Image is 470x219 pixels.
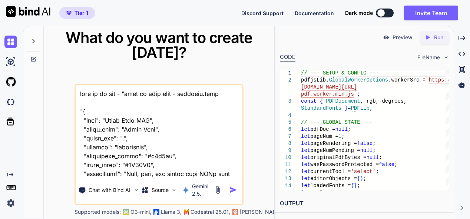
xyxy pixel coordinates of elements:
[311,126,335,132] span: pdfDoc =
[301,155,310,160] span: let
[275,195,453,212] h2: OUTPUT
[351,169,376,175] span: 'select'
[357,91,360,97] span: ;
[311,147,360,153] span: pageNumPending =
[351,183,354,189] span: {
[417,54,440,61] span: FileName
[301,91,354,97] span: pdf.worker.min.js
[311,140,357,146] span: pageRendering =
[335,126,348,132] span: null
[295,9,334,17] button: Documentation
[4,36,17,48] img: chat
[301,119,373,125] span: // --- GLOBAL STATE ---
[357,176,360,182] span: {
[434,34,443,41] p: Run
[354,183,357,189] span: }
[280,182,291,189] div: 14
[338,133,341,139] span: 1
[240,208,312,216] p: [PERSON_NAME] 3.7 Sonnet,
[351,105,370,111] span: PDFLib
[367,155,379,160] span: null
[66,29,252,62] span: What do you want to create [DATE]?
[89,186,130,194] p: Chat with Bind AI
[364,176,367,182] span: ;
[311,133,339,139] span: pageNum =
[379,162,395,167] span: false
[280,98,291,105] div: 3
[429,77,454,83] span: https://
[4,76,17,88] img: githubLight
[280,140,291,147] div: 8
[345,9,373,17] span: Dark mode
[376,169,379,175] span: ;
[342,133,345,139] span: ;
[6,6,50,17] img: Bind AI
[388,77,426,83] span: .workerSrc =
[345,105,348,111] span: }
[301,190,310,196] span: let
[426,77,429,83] span: `
[280,112,291,119] div: 4
[301,70,379,76] span: // --- SETUP & CONFIG ---
[75,208,121,216] p: Supported models:
[171,187,177,193] img: Pick Models
[280,119,291,126] div: 5
[241,9,284,17] button: Discord Support
[4,96,17,108] img: darkCloudIdeIcon
[301,140,310,146] span: let
[232,209,238,215] img: claude
[301,169,310,175] span: let
[311,155,367,160] span: originalPdfBytes =
[311,169,351,175] span: currentTool =
[295,10,334,16] span: Documentation
[184,209,189,215] img: Mistral-AI
[280,126,291,133] div: 6
[443,54,449,60] img: chevron down
[311,162,379,167] span: wasPasswordProtected =
[280,161,291,168] div: 11
[301,183,310,189] span: let
[280,154,291,161] div: 10
[280,133,291,140] div: 7
[311,176,357,182] span: editorObjects =
[192,183,211,198] p: Gemini 2.5..
[123,209,129,215] img: GPT-4
[133,187,139,193] img: Pick Tools
[393,34,413,41] p: Preview
[311,183,351,189] span: loadedFonts =
[360,98,407,104] span: , rgb, degrees,
[280,189,291,196] div: 15
[4,56,17,68] img: ai-studio
[360,176,363,182] span: }
[301,77,329,83] span: pdfjsLib.
[342,190,345,196] span: ;
[153,209,159,215] img: Llama2
[301,105,341,111] span: StandardFonts
[59,7,95,19] button: premiumTier 1
[301,84,357,90] span: [DOMAIN_NAME][URL]
[301,162,310,167] span: let
[280,147,291,154] div: 9
[320,98,323,104] span: {
[214,186,222,194] img: attachment
[76,85,242,177] textarea: lore ip do sit - "amet co adip elit - seddoeiu.temp "{ "inci": "Utlab Etdo MAG", "aliqu_enim": "A...
[152,186,169,194] p: Source
[301,98,317,104] span: const
[280,53,295,62] div: CODE
[130,208,151,216] p: O3-mini,
[4,197,17,209] img: settings
[66,11,72,15] img: premium
[229,186,237,194] img: icon
[191,208,230,216] p: Codestral 25.01,
[348,105,351,111] span: =
[357,140,373,146] span: false
[301,176,310,182] span: let
[280,175,291,182] div: 13
[75,9,88,17] span: Tier 1
[373,147,376,153] span: ;
[354,91,357,97] span: `
[370,105,373,111] span: ;
[348,126,351,132] span: ;
[332,190,342,196] span: 1.0
[301,133,310,139] span: let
